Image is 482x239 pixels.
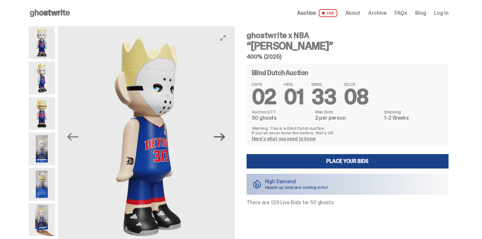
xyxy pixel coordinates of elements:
dt: Auction QTY [252,110,311,114]
span: SECS [344,82,369,87]
h4: Blind Dutch Auction [252,70,308,76]
a: FAQs [394,10,407,16]
p: There are 129 Live Bids for 50 ghosts. [247,200,449,205]
img: Copy%20of%20Eminem_NBA_400_1.png [29,26,55,59]
h4: ghostwrite x NBA [247,31,449,39]
span: 02 [252,83,276,110]
a: Here's what you need to know [252,136,316,142]
h5: 400% (2025) [247,54,449,60]
span: HRS [284,82,304,87]
img: Copy%20of%20Eminem_NBA_400_6.png [29,97,55,130]
a: Archive [368,10,387,16]
a: About [345,10,360,16]
span: 01 [284,83,304,110]
span: MINS [311,82,336,87]
dt: Shipping [384,110,443,114]
span: Auction [297,10,316,16]
dd: 50 ghosts [252,115,311,121]
button: Previous [66,130,80,144]
img: eminem%20scale.png [29,203,55,236]
button: Next [212,130,227,144]
a: Log in [434,10,448,16]
span: 08 [344,83,369,110]
button: View full-screen [219,34,227,42]
dd: 2 per person [315,115,380,121]
img: Copy%20of%20Eminem_NBA_400_3.png [29,62,55,94]
img: Eminem_NBA_400_12.png [29,132,55,165]
span: 33 [311,83,336,110]
p: Heads up: bids are coming in hot [265,185,328,189]
a: Blog [415,10,426,16]
a: Place your Bids [247,154,449,169]
dd: 1-2 Weeks [384,115,443,121]
dt: Max Bids [315,110,380,114]
img: Eminem_NBA_400_13.png [29,168,55,201]
p: High Demand [265,179,328,184]
p: Warning: This is a Blind Dutch Auction. If you’ve never done this before, that’s OK. [252,126,443,135]
h3: “[PERSON_NAME]” [247,41,449,51]
span: LIVE [319,9,337,17]
a: Auction LIVE [297,9,337,17]
span: DAYS [252,82,276,87]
